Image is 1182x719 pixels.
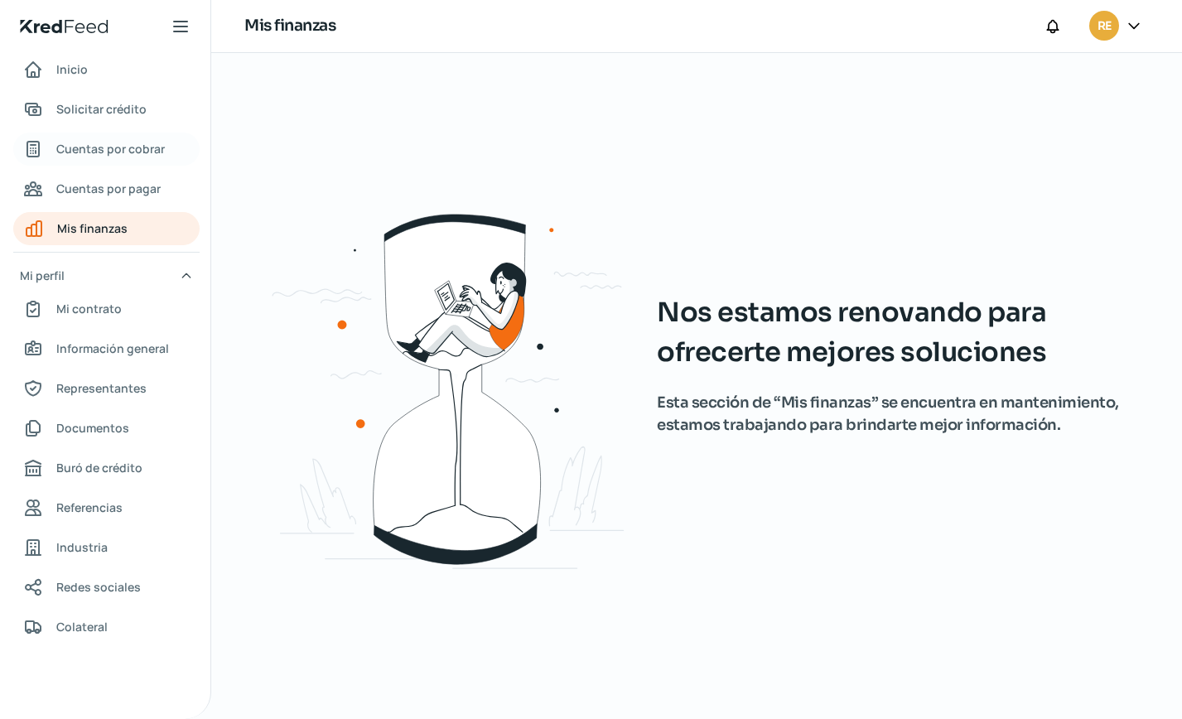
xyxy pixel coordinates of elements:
[57,218,128,239] span: Mis finanzas
[13,491,200,524] a: Referencias
[13,571,200,604] a: Redes sociales
[56,178,161,199] span: Cuentas por pagar
[56,59,88,80] span: Inicio
[13,212,200,245] a: Mis finanzas
[56,616,108,637] span: Colateral
[56,497,123,518] span: Referencias
[56,338,169,359] span: Información general
[13,412,200,445] a: Documentos
[657,292,1122,372] span: Nos estamos renovando para ofrecerte mejores soluciones
[13,332,200,365] a: Información general
[13,93,200,126] a: Solicitar crédito
[13,372,200,405] a: Representantes
[244,14,335,38] h1: Mis finanzas
[56,457,142,478] span: Buró de crédito
[56,99,147,119] span: Solicitar crédito
[13,610,200,644] a: Colateral
[56,537,108,557] span: Industria
[56,378,147,398] span: Representantes
[56,577,141,597] span: Redes sociales
[56,417,129,438] span: Documentos
[13,531,200,564] a: Industria
[56,138,165,159] span: Cuentas por cobrar
[20,265,65,286] span: Mi perfil
[13,53,200,86] a: Inicio
[13,292,200,326] a: Mi contrato
[657,392,1122,437] span: Esta sección de “Mis finanzas” se encuentra en mantenimiento, estamos trabajando para brindarte m...
[1098,17,1111,36] span: RE
[56,298,122,319] span: Mi contrato
[13,172,200,205] a: Cuentas por pagar
[13,451,200,485] a: Buró de crédito
[13,133,200,166] a: Cuentas por cobrar
[191,183,731,589] img: waiting.svg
